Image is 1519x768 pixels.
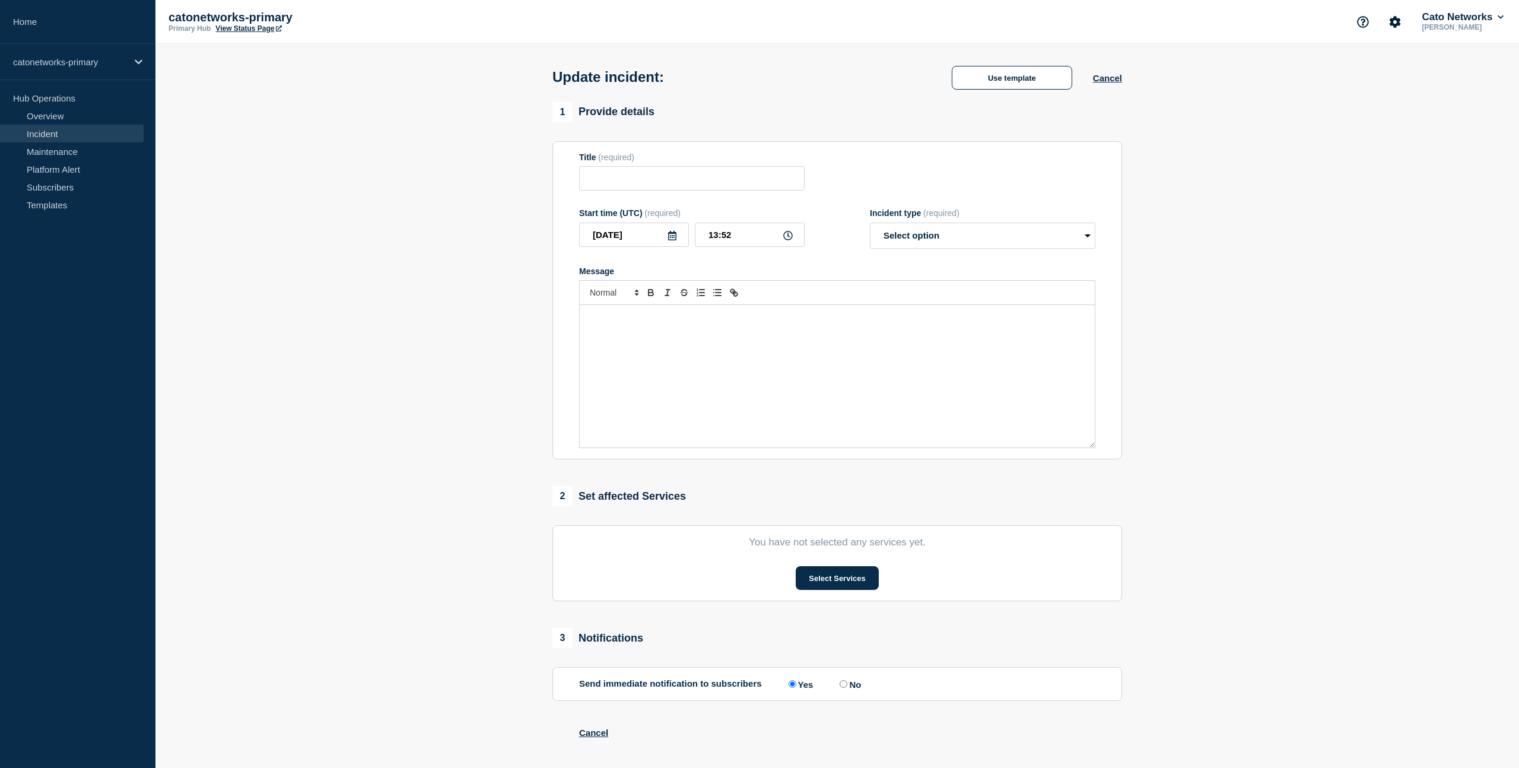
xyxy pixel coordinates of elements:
label: No [837,678,861,690]
div: Set affected Services [552,486,686,506]
p: You have not selected any services yet. [579,537,1095,548]
button: Cancel [1093,73,1122,83]
input: Yes [789,680,796,688]
button: Use template [952,66,1072,90]
div: Provide details [552,102,654,122]
button: Toggle link [726,285,742,300]
p: catonetworks-primary [169,11,406,24]
div: Message [580,305,1095,448]
input: No [840,680,847,688]
div: Incident type [870,208,1095,218]
span: (required) [644,208,681,218]
button: Toggle ordered list [692,285,709,300]
p: [PERSON_NAME] [1419,23,1506,31]
div: Send immediate notification to subscribers [579,678,1095,690]
a: View Status Page [215,24,281,33]
div: Notifications [552,628,643,648]
div: Start time (UTC) [579,208,805,218]
button: Select Services [796,566,878,590]
span: 1 [552,102,573,122]
input: YYYY-MM-DD [579,223,689,247]
button: Toggle strikethrough text [676,285,692,300]
span: 3 [552,628,573,648]
div: Title [579,153,805,162]
button: Toggle bulleted list [709,285,726,300]
select: Incident type [870,223,1095,249]
button: Cancel [579,728,608,738]
input: HH:MM [695,223,805,247]
button: Toggle bold text [643,285,659,300]
div: Message [579,266,1095,276]
button: Cato Networks [1419,11,1506,23]
p: Primary Hub [169,24,211,33]
h1: Update incident: [552,69,664,85]
span: (required) [923,208,959,218]
span: Font size [584,285,643,300]
span: (required) [598,153,634,162]
label: Yes [786,678,813,690]
input: Title [579,166,805,191]
span: 2 [552,486,573,506]
button: Toggle italic text [659,285,676,300]
p: catonetworks-primary [13,57,127,67]
button: Support [1350,9,1375,34]
p: Send immediate notification to subscribers [579,678,762,690]
button: Account settings [1383,9,1407,34]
